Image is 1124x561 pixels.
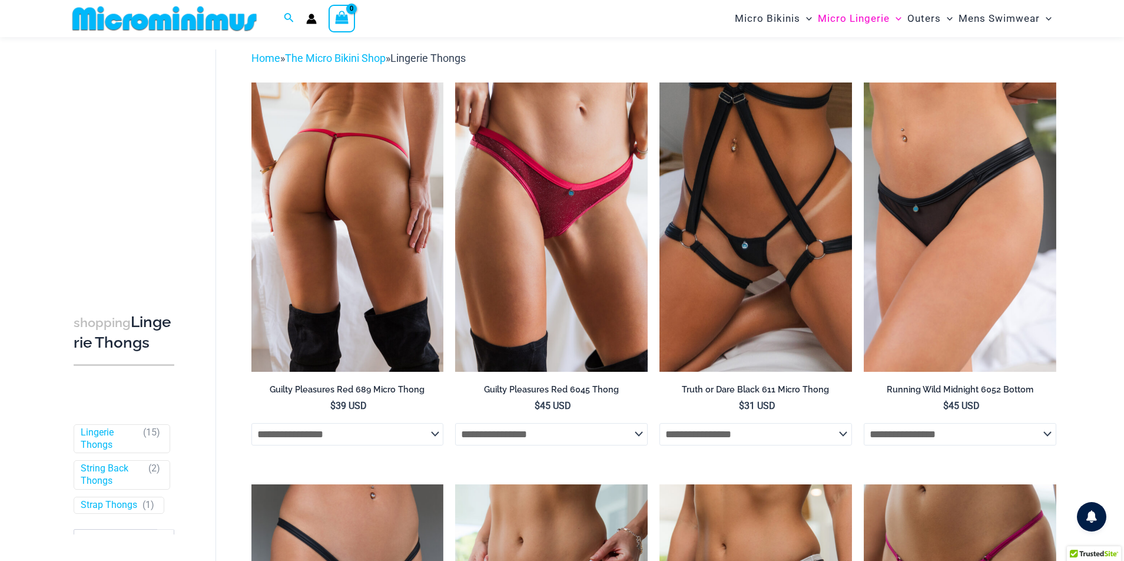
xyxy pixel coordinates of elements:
[943,400,949,411] span: $
[907,4,941,34] span: Outers
[81,427,138,451] a: Lingerie Thongs
[251,384,444,400] a: Guilty Pleasures Red 689 Micro Thong
[864,82,1056,371] a: Running Wild Midnight 6052 Bottom 01Running Wild Midnight 1052 Top 6052 Bottom 05Running Wild Mid...
[864,82,1056,371] img: Running Wild Midnight 6052 Bottom 01
[285,52,386,64] a: The Micro Bikini Shop
[943,400,980,411] bdi: 45 USD
[735,4,800,34] span: Micro Bikinis
[455,384,648,400] a: Guilty Pleasures Red 6045 Thong
[68,5,261,32] img: MM SHOP LOGO FLAT
[864,384,1056,395] h2: Running Wild Midnight 6052 Bottom
[145,499,151,510] span: 1
[81,463,143,487] a: String Back Thongs
[390,52,466,64] span: Lingerie Thongs
[330,400,367,411] bdi: 39 USD
[330,400,336,411] span: $
[659,82,852,371] img: Truth or Dare Black Micro 02
[74,315,131,330] span: shopping
[800,4,812,34] span: Menu Toggle
[739,400,744,411] span: $
[455,82,648,371] a: Guilty Pleasures Red 6045 Thong 01Guilty Pleasures Red 6045 Thong 02Guilty Pleasures Red 6045 Tho...
[329,5,356,32] a: View Shopping Cart, empty
[455,82,648,371] img: Guilty Pleasures Red 6045 Thong 01
[890,4,901,34] span: Menu Toggle
[148,463,160,487] span: ( )
[251,82,444,371] img: Guilty Pleasures Red 689 Micro 02
[251,52,280,64] a: Home
[941,4,953,34] span: Menu Toggle
[82,533,160,544] span: - Shop Fabric Type
[81,499,137,511] a: Strap Thongs
[306,14,317,24] a: Account icon link
[151,463,157,474] span: 2
[1040,4,1052,34] span: Menu Toggle
[146,427,157,438] span: 15
[959,4,1040,34] span: Mens Swimwear
[74,40,180,276] iframe: TrustedSite Certified
[455,384,648,395] h2: Guilty Pleasures Red 6045 Thong
[142,499,154,511] span: ( )
[730,2,1057,35] nav: Site Navigation
[74,529,174,549] span: - Shop Fabric Type
[659,82,852,371] a: Truth or Dare Black Micro 02Truth or Dare Black 1905 Bodysuit 611 Micro 12Truth or Dare Black 190...
[659,384,852,395] h2: Truth or Dare Black 611 Micro Thong
[143,427,160,451] span: ( )
[535,400,571,411] bdi: 45 USD
[284,11,294,26] a: Search icon link
[818,4,890,34] span: Micro Lingerie
[815,4,904,34] a: Micro LingerieMenu ToggleMenu Toggle
[956,4,1055,34] a: Mens SwimwearMenu ToggleMenu Toggle
[251,52,466,64] span: » »
[864,384,1056,400] a: Running Wild Midnight 6052 Bottom
[732,4,815,34] a: Micro BikinisMenu ToggleMenu Toggle
[535,400,540,411] span: $
[74,312,174,353] h3: Lingerie Thongs
[739,400,775,411] bdi: 31 USD
[251,82,444,371] a: Guilty Pleasures Red 689 Micro 01Guilty Pleasures Red 689 Micro 02Guilty Pleasures Red 689 Micro 02
[904,4,956,34] a: OutersMenu ToggleMenu Toggle
[659,384,852,400] a: Truth or Dare Black 611 Micro Thong
[251,384,444,395] h2: Guilty Pleasures Red 689 Micro Thong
